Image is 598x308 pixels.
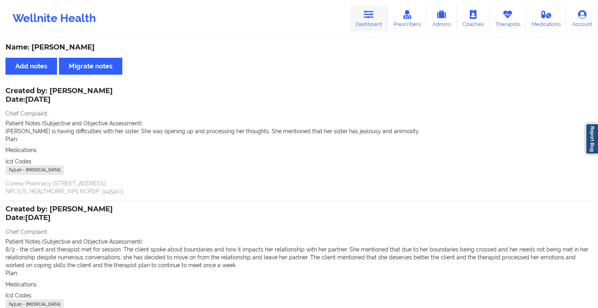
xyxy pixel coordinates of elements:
span: Icd Codes [6,292,31,299]
span: Chief Complaint: [6,110,48,117]
span: Icd Codes [6,158,31,165]
a: Dashboard [350,5,388,31]
span: Patient Notes (Subjective and Objective Assessment): [6,120,143,126]
a: Account [566,5,598,31]
span: Plan: [6,136,18,142]
a: Prescribers [388,5,427,31]
span: Medications [6,147,37,153]
a: Report Bug [585,123,598,154]
p: 8/2 - the client and therapist met for session. The client spoke about boundaries and how it impa... [6,246,592,269]
p: Date: [DATE] [6,213,113,223]
span: Patient Notes (Subjective and Objective Assessment): [6,238,143,245]
p: Curexa Pharmacy [STREET_ADDRESS] NPI: [US_HEALTHCARE_NPI] NCPDP: 3145403 [6,180,592,195]
button: Migrate notes [59,58,122,75]
div: Name: [PERSON_NAME] [6,43,592,52]
a: Coaches [457,5,489,31]
p: Date: [DATE] [6,95,113,105]
div: Created by: [PERSON_NAME] [6,87,113,105]
div: F43.20 - [MEDICAL_DATA] [6,165,64,175]
a: Therapists [489,5,526,31]
span: Chief Complaint: [6,229,48,235]
p: [PERSON_NAME] is having difficulties with her sister. She was opening up and processing her thoug... [6,127,592,135]
button: Add notes [6,58,57,75]
span: Medications [6,281,37,288]
a: Medications [526,5,567,31]
span: Plan: [6,270,18,276]
div: Created by: [PERSON_NAME] [6,205,113,223]
a: Admins [426,5,457,31]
